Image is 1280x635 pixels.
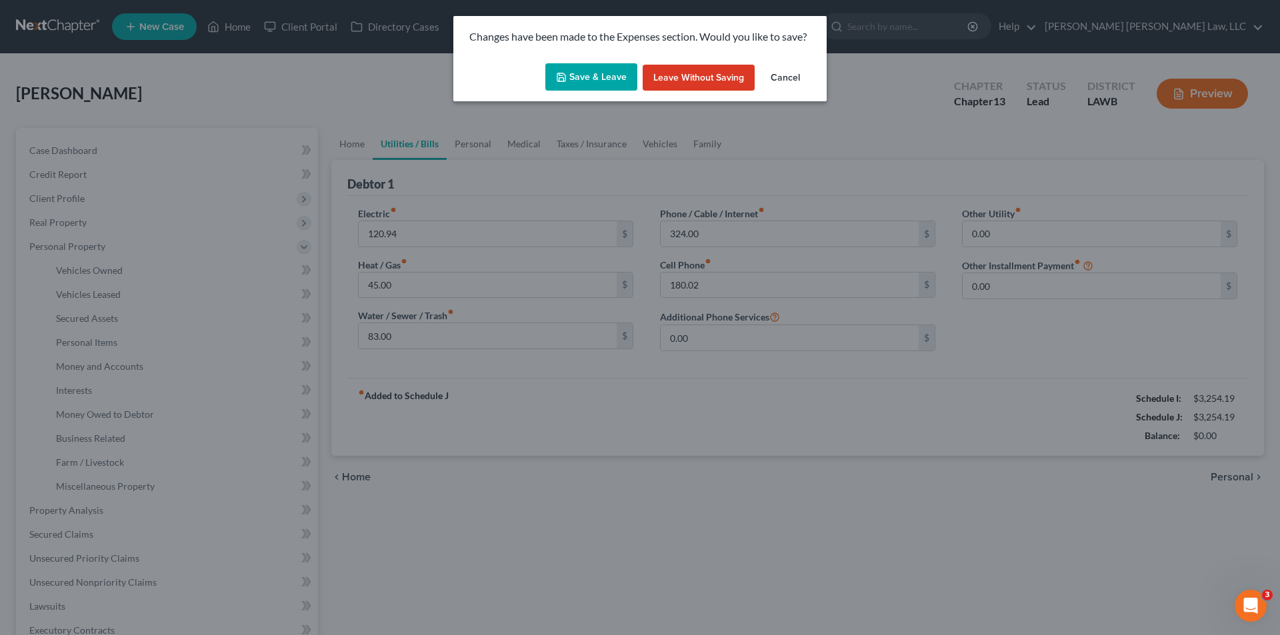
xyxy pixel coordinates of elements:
button: Cancel [760,65,811,91]
button: Leave without Saving [643,65,755,91]
span: 3 [1262,590,1273,600]
p: Changes have been made to the Expenses section. Would you like to save? [469,29,811,45]
iframe: Intercom live chat [1235,590,1267,622]
button: Save & Leave [545,63,637,91]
